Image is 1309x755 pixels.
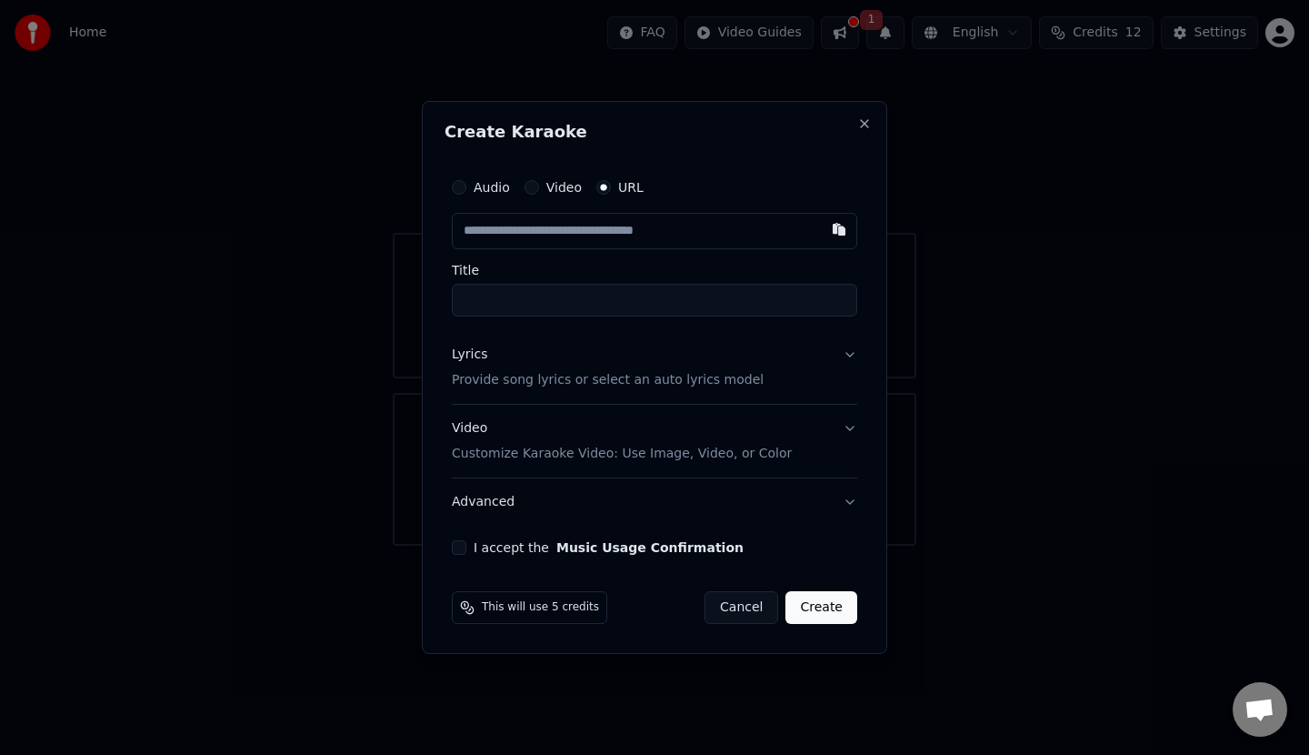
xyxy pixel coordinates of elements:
[452,264,857,277] label: Title
[546,181,582,194] label: Video
[445,124,864,140] h2: Create Karaoke
[452,331,857,404] button: LyricsProvide song lyrics or select an auto lyrics model
[704,591,778,624] button: Cancel
[452,405,857,478] button: VideoCustomize Karaoke Video: Use Image, Video, or Color
[785,591,857,624] button: Create
[618,181,644,194] label: URL
[452,371,764,389] p: Provide song lyrics or select an auto lyrics model
[482,600,599,615] span: This will use 5 credits
[556,541,744,554] button: I accept the
[452,419,792,463] div: Video
[474,541,744,554] label: I accept the
[452,445,792,463] p: Customize Karaoke Video: Use Image, Video, or Color
[474,181,510,194] label: Audio
[452,346,487,364] div: Lyrics
[452,478,857,526] button: Advanced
